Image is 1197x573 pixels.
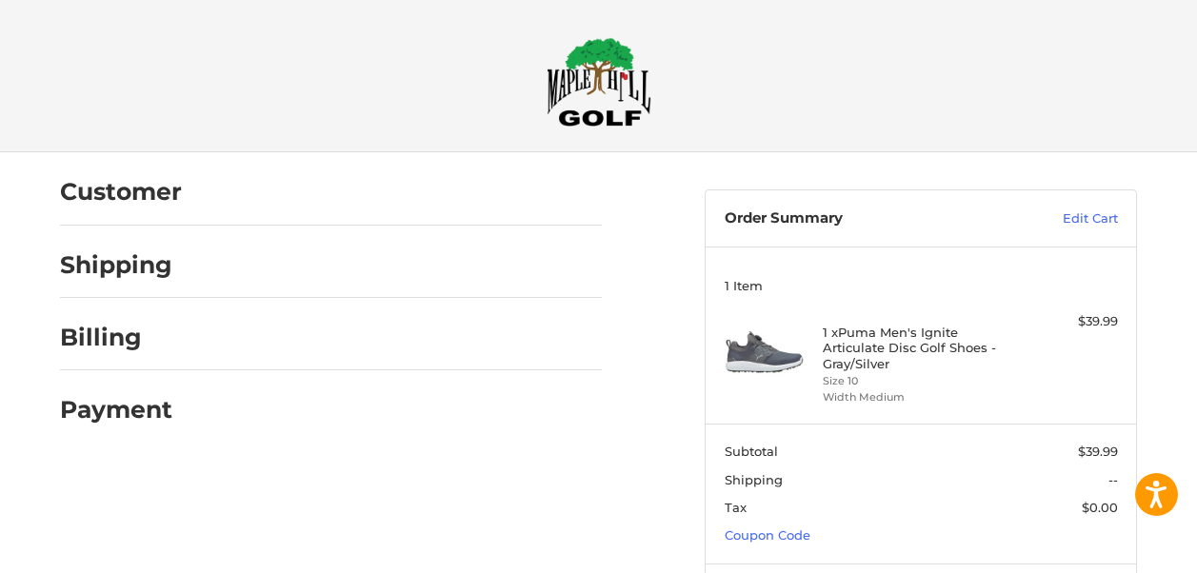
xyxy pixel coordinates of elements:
[725,472,783,487] span: Shipping
[725,500,747,515] span: Tax
[725,444,778,459] span: Subtotal
[60,177,182,207] h2: Customer
[547,37,651,127] img: Maple Hill Golf
[1019,312,1117,331] div: $39.99
[725,209,992,228] h3: Order Summary
[1078,444,1118,459] span: $39.99
[992,209,1118,228] a: Edit Cart
[823,389,1015,405] li: Width Medium
[60,395,172,425] h2: Payment
[823,325,1015,371] h4: 1 x Puma Men's Ignite Articulate Disc Golf Shoes - Gray/Silver
[823,373,1015,389] li: Size 10
[725,278,1118,293] h3: 1 Item
[1082,500,1118,515] span: $0.00
[1108,472,1118,487] span: --
[60,250,172,280] h2: Shipping
[60,323,171,352] h2: Billing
